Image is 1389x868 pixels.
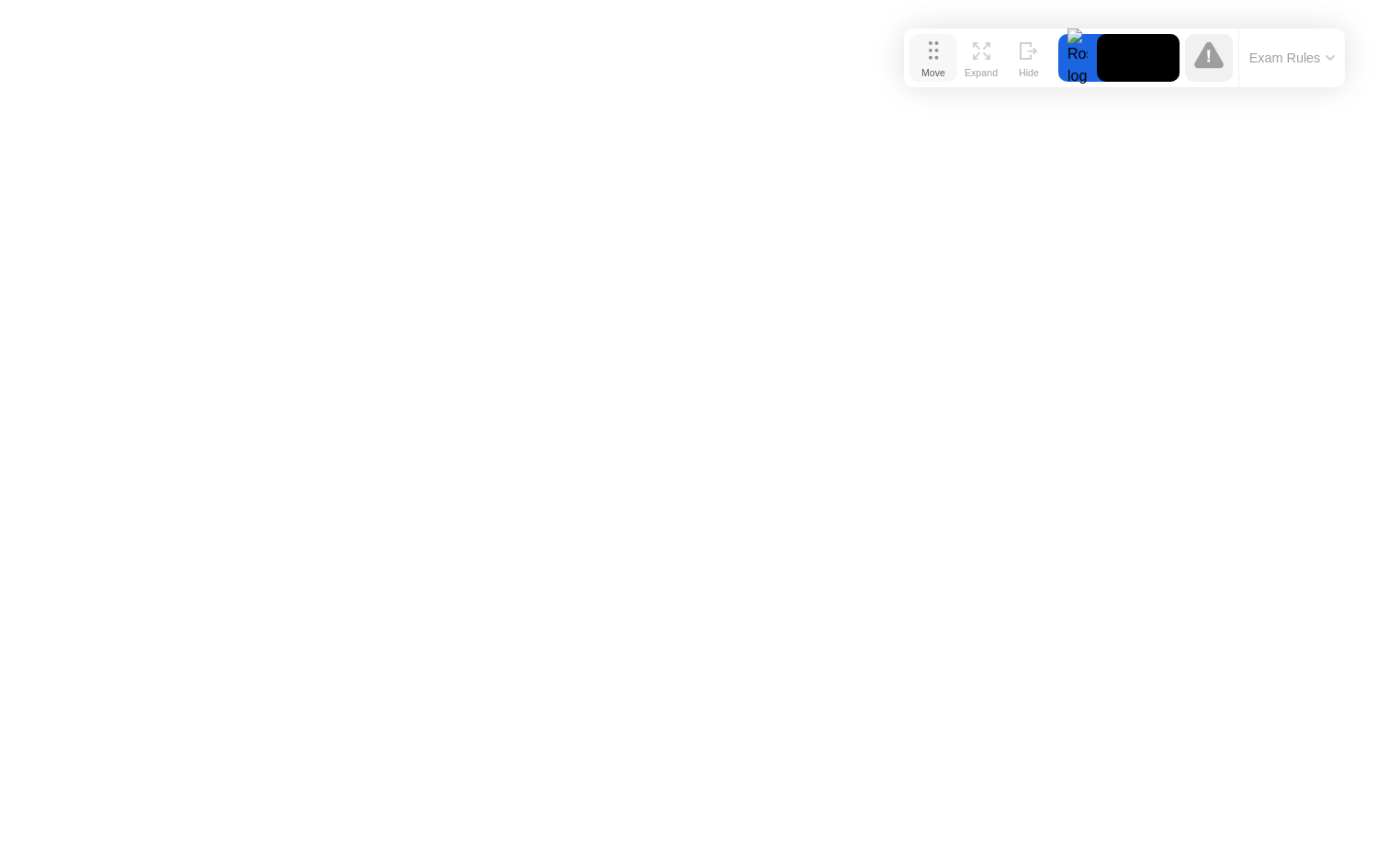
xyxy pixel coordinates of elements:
[1005,34,1053,82] button: Hide
[1244,50,1341,66] button: Exam Rules
[909,34,957,82] button: Move
[965,67,998,78] div: Expand
[957,34,1005,82] button: Expand
[1019,67,1039,78] div: Hide
[921,67,945,78] div: Move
